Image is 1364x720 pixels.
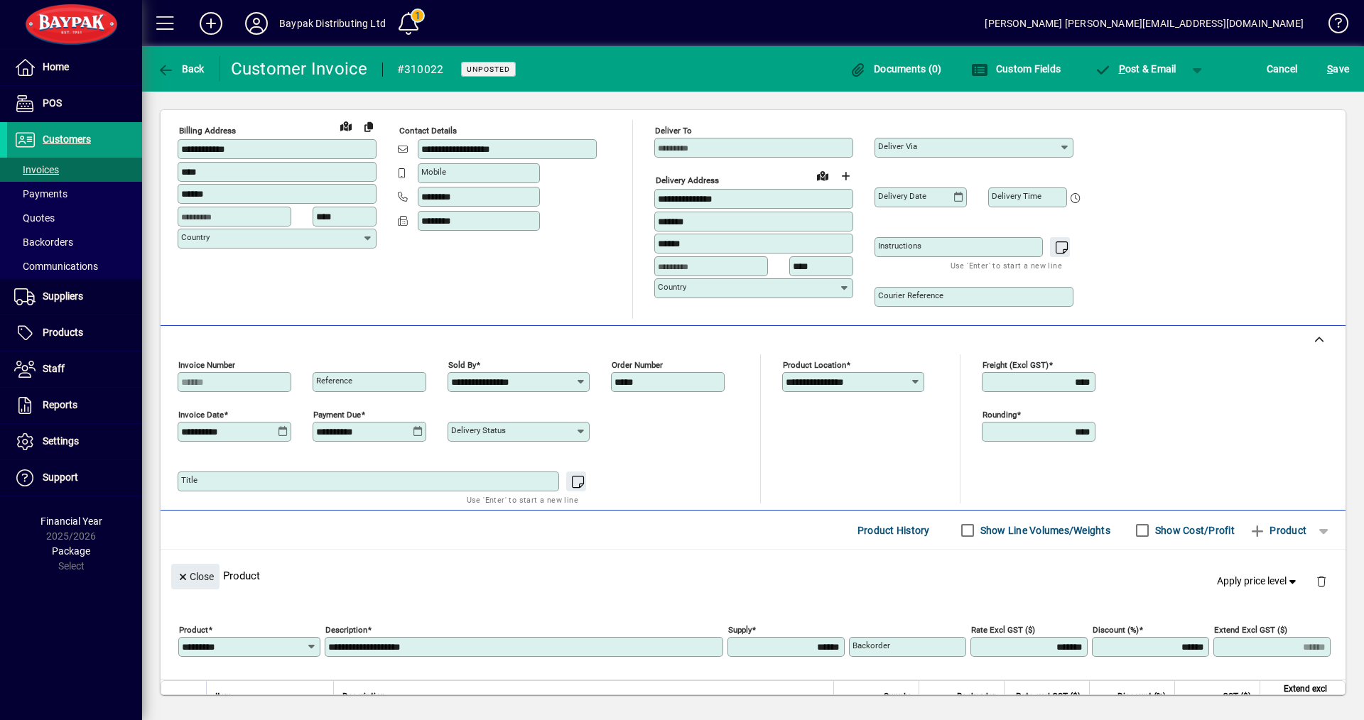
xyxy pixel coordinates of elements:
span: P [1119,63,1125,75]
span: Settings [43,435,79,447]
button: Delete [1304,564,1338,598]
span: Support [43,471,78,483]
a: Invoices [7,158,142,182]
mat-label: Product [179,625,208,635]
mat-label: Description [325,625,367,635]
span: Quotes [14,212,55,224]
button: Copy to Delivery address [357,115,380,138]
span: Product History [857,519,930,542]
span: Product [1249,519,1306,542]
span: ave [1327,58,1349,80]
a: Settings [7,424,142,459]
span: Item [215,689,232,704]
span: Documents (0) [850,63,942,75]
span: Backorders [14,236,73,248]
app-page-header-button: Delete [1304,574,1338,587]
mat-label: Rounding [983,410,1017,420]
span: GST ($) [1223,689,1251,704]
a: Backorders [7,230,142,254]
span: Backorder [957,689,995,704]
button: Product [1242,518,1314,543]
a: Quotes [7,206,142,230]
span: S [1327,63,1333,75]
span: Reports [43,399,77,410]
mat-label: Rate excl GST ($) [971,625,1035,635]
span: Payments [14,188,67,200]
button: Custom Fields [968,56,1064,82]
mat-label: Delivery date [878,191,926,201]
span: Financial Year [40,516,102,527]
mat-label: Invoice number [178,360,235,370]
span: Unposted [467,65,510,74]
mat-label: Title [181,475,197,485]
span: Cancel [1267,58,1298,80]
label: Show Cost/Profit [1152,523,1235,538]
mat-label: Invoice date [178,410,224,420]
span: Apply price level [1217,574,1299,589]
a: Payments [7,182,142,206]
mat-label: Order number [612,360,663,370]
a: Staff [7,351,142,387]
span: Custom Fields [971,63,1061,75]
mat-label: Extend excl GST ($) [1214,625,1287,635]
button: Back [153,56,208,82]
span: Suppliers [43,290,83,302]
span: Back [157,63,205,75]
button: Save [1324,56,1353,82]
a: POS [7,86,142,121]
app-page-header-button: Close [168,569,223,582]
span: Extend excl GST ($) [1269,681,1327,712]
app-page-header-button: Back [142,56,220,82]
a: Products [7,315,142,351]
mat-label: Delivery status [451,425,506,435]
button: Profile [234,11,279,36]
mat-label: Payment due [313,410,361,420]
span: Discount (%) [1117,689,1166,704]
a: Communications [7,254,142,278]
div: #310022 [397,58,444,81]
div: [PERSON_NAME] [PERSON_NAME][EMAIL_ADDRESS][DOMAIN_NAME] [985,12,1304,35]
a: Reports [7,388,142,423]
button: Close [171,564,220,589]
mat-label: Deliver To [655,126,692,136]
span: ost & Email [1094,63,1176,75]
mat-label: Reference [316,376,352,386]
button: Choose address [834,165,857,187]
mat-label: Product location [783,360,846,370]
mat-label: Sold by [448,360,476,370]
span: Description [342,689,386,704]
span: Products [43,327,83,338]
span: Home [43,61,69,72]
a: View on map [811,164,834,187]
mat-label: Backorder [852,640,890,650]
span: Close [177,565,214,589]
span: Customers [43,133,91,145]
a: Home [7,50,142,85]
mat-label: Country [181,232,210,242]
a: Knowledge Base [1318,3,1346,49]
label: Show Line Volumes/Weights [978,523,1110,538]
mat-label: Instructions [878,241,921,251]
button: Post & Email [1087,56,1184,82]
mat-hint: Use 'Enter' to start a new line [951,257,1062,273]
mat-label: Mobile [421,167,446,177]
mat-label: Courier Reference [878,290,943,300]
button: Apply price level [1211,569,1305,594]
mat-hint: Use 'Enter' to start a new line [467,491,578,508]
div: Customer Invoice [231,58,368,80]
div: Product [161,550,1346,601]
span: POS [43,97,62,109]
button: Documents (0) [846,56,946,82]
mat-label: Delivery time [992,191,1041,201]
button: Cancel [1263,56,1301,82]
div: Baypak Distributing Ltd [279,12,386,35]
button: Add [188,11,234,36]
mat-label: Freight (excl GST) [983,360,1049,370]
a: Suppliers [7,279,142,315]
mat-label: Discount (%) [1093,625,1139,635]
span: Supply [884,689,910,704]
a: View on map [335,114,357,137]
span: Invoices [14,164,59,175]
span: Package [52,545,90,557]
span: Rate excl GST ($) [1016,689,1081,704]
